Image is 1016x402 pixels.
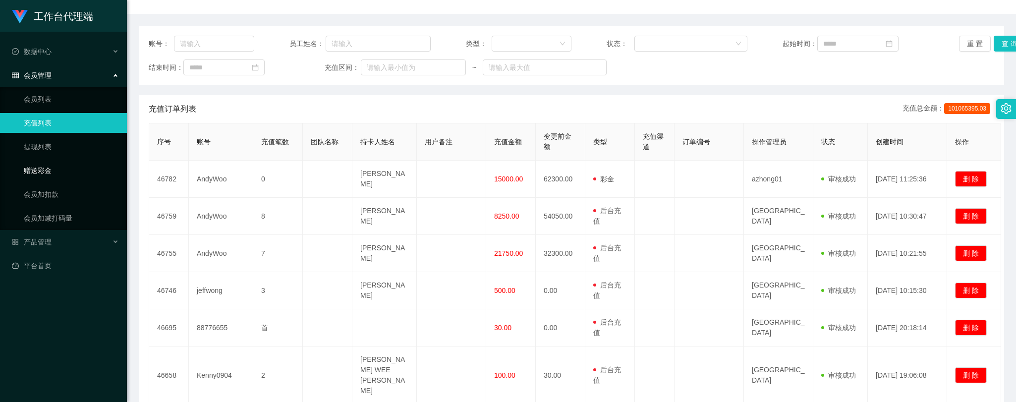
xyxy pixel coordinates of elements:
[425,138,452,146] span: 用户备注
[252,64,259,71] i: 图标: calendar
[149,62,183,73] span: 结束时间：
[494,287,515,294] span: 500.00
[24,184,119,204] a: 会员加扣款
[34,0,93,32] h1: 工作台代理端
[24,208,119,228] a: 会员加减打码量
[494,138,522,146] span: 充值金额
[744,272,813,309] td: [GEOGRAPHIC_DATA]
[12,238,19,245] i: 图标: appstore-o
[868,161,947,198] td: [DATE] 11:25:36
[536,198,585,235] td: 54050.00
[821,175,856,183] span: 审核成功
[352,272,417,309] td: [PERSON_NAME]
[821,138,835,146] span: 状态
[944,103,990,114] span: 101065395.03
[24,161,119,180] a: 赠送彩金
[536,272,585,309] td: 0.00
[157,138,171,146] span: 序号
[536,161,585,198] td: 62300.00
[494,175,523,183] span: 15000.00
[955,320,987,336] button: 删 除
[253,272,303,309] td: 3
[593,318,621,337] span: 后台充值
[149,272,189,309] td: 46746
[189,235,253,272] td: AndyWoo
[352,161,417,198] td: [PERSON_NAME]
[868,309,947,346] td: [DATE] 20:18:14
[744,309,813,346] td: [GEOGRAPHIC_DATA]
[868,198,947,235] td: [DATE] 10:30:47
[886,40,893,47] i: 图标: calendar
[352,235,417,272] td: [PERSON_NAME]
[12,72,19,79] i: 图标: table
[494,249,523,257] span: 21750.00
[189,272,253,309] td: jeffwong
[466,62,483,73] span: ~
[560,41,565,48] i: 图标: down
[593,244,621,262] span: 后台充值
[24,113,119,133] a: 充值列表
[821,324,856,332] span: 审核成功
[536,235,585,272] td: 32300.00
[483,59,607,75] input: 请输入最大值
[1001,103,1012,114] i: 图标: setting
[12,71,52,79] span: 会员管理
[149,235,189,272] td: 46755
[189,198,253,235] td: AndyWoo
[544,132,571,151] span: 变更前金额
[253,161,303,198] td: 0
[12,10,28,24] img: logo.9652507e.png
[261,138,289,146] span: 充值笔数
[752,138,787,146] span: 操作管理员
[682,138,710,146] span: 订单编号
[253,309,303,346] td: 首
[643,132,664,151] span: 充值渠道
[536,309,585,346] td: 0.00
[12,238,52,246] span: 产品管理
[149,161,189,198] td: 46782
[326,36,431,52] input: 请输入
[311,138,339,146] span: 团队名称
[12,12,93,20] a: 工作台代理端
[149,103,196,115] span: 充值订单列表
[876,138,903,146] span: 创建时间
[821,371,856,379] span: 审核成功
[744,235,813,272] td: [GEOGRAPHIC_DATA]
[289,39,325,49] span: 员工姓名：
[494,324,511,332] span: 30.00
[593,281,621,299] span: 后台充值
[189,161,253,198] td: AndyWoo
[821,249,856,257] span: 审核成功
[174,36,254,52] input: 请输入
[735,41,741,48] i: 图标: down
[955,245,987,261] button: 删 除
[149,309,189,346] td: 46695
[955,171,987,187] button: 删 除
[868,235,947,272] td: [DATE] 10:21:55
[593,366,621,384] span: 后台充值
[607,39,634,49] span: 状态：
[352,198,417,235] td: [PERSON_NAME]
[783,39,817,49] span: 起始时间：
[959,36,991,52] button: 重 置
[955,283,987,298] button: 删 除
[821,212,856,220] span: 审核成功
[361,59,466,75] input: 请输入最小值为
[955,367,987,383] button: 删 除
[12,48,52,56] span: 数据中心
[253,198,303,235] td: 8
[325,62,360,73] span: 充值区间：
[149,198,189,235] td: 46759
[189,309,253,346] td: 88776655
[24,89,119,109] a: 会员列表
[593,138,607,146] span: 类型
[12,48,19,55] i: 图标: check-circle-o
[197,138,211,146] span: 账号
[903,103,994,115] div: 充值总金额：
[494,212,519,220] span: 8250.00
[494,371,515,379] span: 100.00
[821,287,856,294] span: 审核成功
[253,235,303,272] td: 7
[593,207,621,225] span: 后台充值
[12,256,119,276] a: 图标: dashboard平台首页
